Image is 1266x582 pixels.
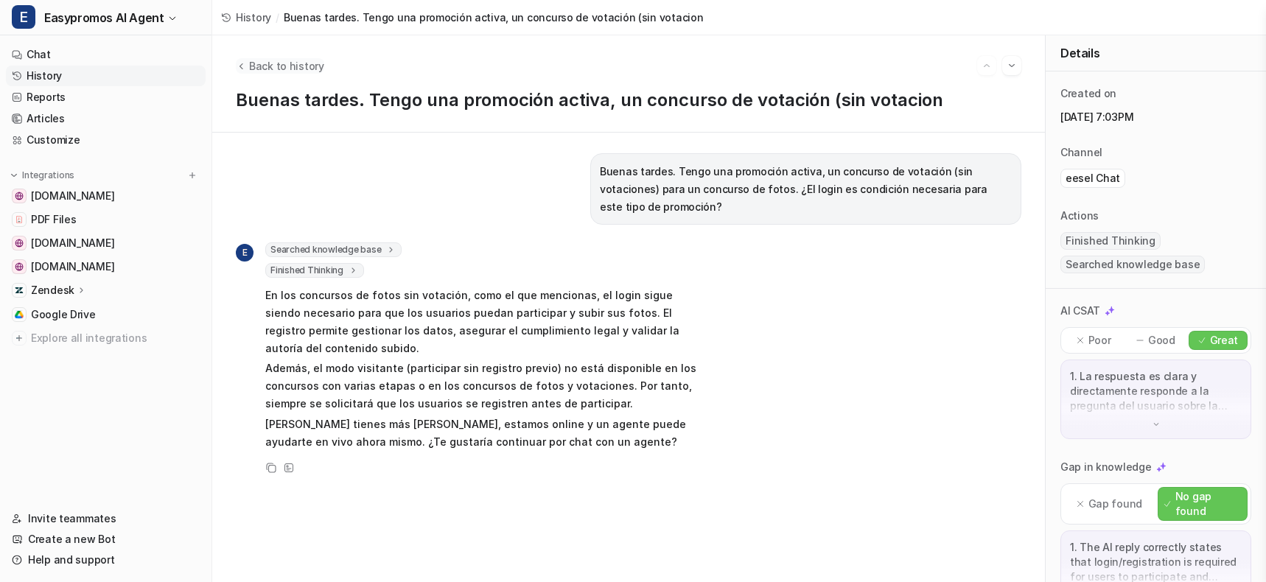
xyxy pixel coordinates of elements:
[276,10,279,25] span: /
[31,212,76,227] span: PDF Files
[221,10,271,25] a: History
[1060,304,1100,318] p: AI CSAT
[265,242,402,257] span: Searched knowledge base
[977,56,996,75] button: Go to previous session
[6,233,206,253] a: www.easypromosapp.com[DOMAIN_NAME]
[12,5,35,29] span: E
[6,256,206,277] a: easypromos-apiref.redoc.ly[DOMAIN_NAME]
[15,192,24,200] img: www.notion.com
[982,59,992,72] img: Previous session
[265,360,696,413] p: Además, el modo visitante (participar sin registro previo) no está disponible en los concursos co...
[6,529,206,550] a: Create a new Bot
[31,236,114,250] span: [DOMAIN_NAME]
[1070,369,1242,413] p: 1. La respuesta es clara y directamente responde a la pregunta del usuario sobre la necesidad de ...
[1060,256,1205,273] span: Searched knowledge base
[1060,232,1161,250] span: Finished Thinking
[6,508,206,529] a: Invite teammates
[1151,419,1161,430] img: down-arrow
[6,87,206,108] a: Reports
[6,108,206,129] a: Articles
[12,331,27,346] img: explore all integrations
[44,7,164,28] span: Easypromos AI Agent
[6,209,206,230] a: PDF FilesPDF Files
[15,239,24,248] img: www.easypromosapp.com
[15,262,24,271] img: easypromos-apiref.redoc.ly
[31,307,96,322] span: Google Drive
[265,263,364,278] span: Finished Thinking
[1002,56,1021,75] button: Go to next session
[1148,333,1175,348] p: Good
[1088,497,1142,511] p: Gap found
[187,170,197,180] img: menu_add.svg
[1060,86,1116,101] p: Created on
[6,328,206,348] a: Explore all integrations
[31,259,114,274] span: [DOMAIN_NAME]
[600,163,1012,216] p: Buenas tardes. Tengo una promoción activa, un concurso de votación (sin votaciones) para un concu...
[6,130,206,150] a: Customize
[236,58,324,74] button: Back to history
[6,168,79,183] button: Integrations
[1060,110,1251,125] p: [DATE] 7:03PM
[1046,35,1266,71] div: Details
[236,90,1021,111] h1: Buenas tardes. Tengo una promoción activa, un concurso de votación (sin votacion
[236,244,253,262] span: E
[31,283,74,298] p: Zendesk
[15,286,24,295] img: Zendesk
[9,170,19,180] img: expand menu
[265,287,696,357] p: En los concursos de fotos sin votación, como el que mencionas, el login sigue siendo necesario pa...
[284,10,704,25] span: Buenas tardes. Tengo una promoción activa, un concurso de votación (sin votacion
[265,416,696,451] p: [PERSON_NAME] tienes más [PERSON_NAME], estamos online y un agente puede ayudarte en vivo ahora m...
[6,186,206,206] a: www.notion.com[DOMAIN_NAME]
[1060,145,1102,160] p: Channel
[6,66,206,86] a: History
[31,189,114,203] span: [DOMAIN_NAME]
[1060,208,1099,223] p: Actions
[6,550,206,570] a: Help and support
[6,44,206,65] a: Chat
[15,215,24,224] img: PDF Files
[22,169,74,181] p: Integrations
[1088,333,1111,348] p: Poor
[1007,59,1017,72] img: Next session
[1066,171,1120,186] p: eesel Chat
[15,310,24,319] img: Google Drive
[236,10,271,25] span: History
[1060,460,1152,474] p: Gap in knowledge
[6,304,206,325] a: Google DriveGoogle Drive
[1210,333,1239,348] p: Great
[249,58,324,74] span: Back to history
[1175,489,1241,519] p: No gap found
[31,326,200,350] span: Explore all integrations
